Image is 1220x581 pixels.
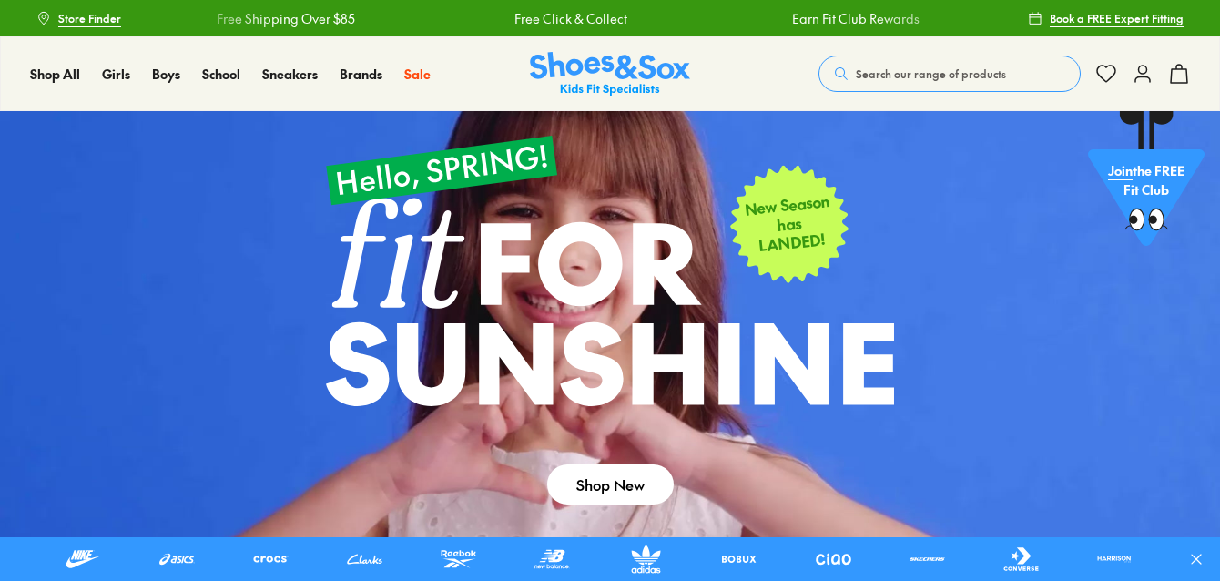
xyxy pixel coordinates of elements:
[102,65,130,83] span: Girls
[856,66,1006,82] span: Search our range of products
[792,9,920,28] a: Earn Fit Club Rewards
[514,9,627,28] a: Free Click & Collect
[1108,161,1133,179] span: Join
[340,65,382,83] span: Brands
[202,65,240,83] span: School
[30,65,80,83] span: Shop All
[818,56,1081,92] button: Search our range of products
[1088,147,1205,214] p: the FREE Fit Club
[1028,2,1184,35] a: Book a FREE Expert Fitting
[202,65,240,84] a: School
[340,65,382,84] a: Brands
[58,10,121,26] span: Store Finder
[404,65,431,83] span: Sale
[36,2,121,35] a: Store Finder
[262,65,318,84] a: Sneakers
[262,65,318,83] span: Sneakers
[30,65,80,84] a: Shop All
[152,65,180,84] a: Boys
[152,65,180,83] span: Boys
[217,9,355,28] a: Free Shipping Over $85
[530,52,690,97] img: SNS_Logo_Responsive.svg
[1050,10,1184,26] span: Book a FREE Expert Fitting
[530,52,690,97] a: Shoes & Sox
[547,464,674,505] a: Shop New
[1088,110,1205,256] a: Jointhe FREE Fit Club
[102,65,130,84] a: Girls
[404,65,431,84] a: Sale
